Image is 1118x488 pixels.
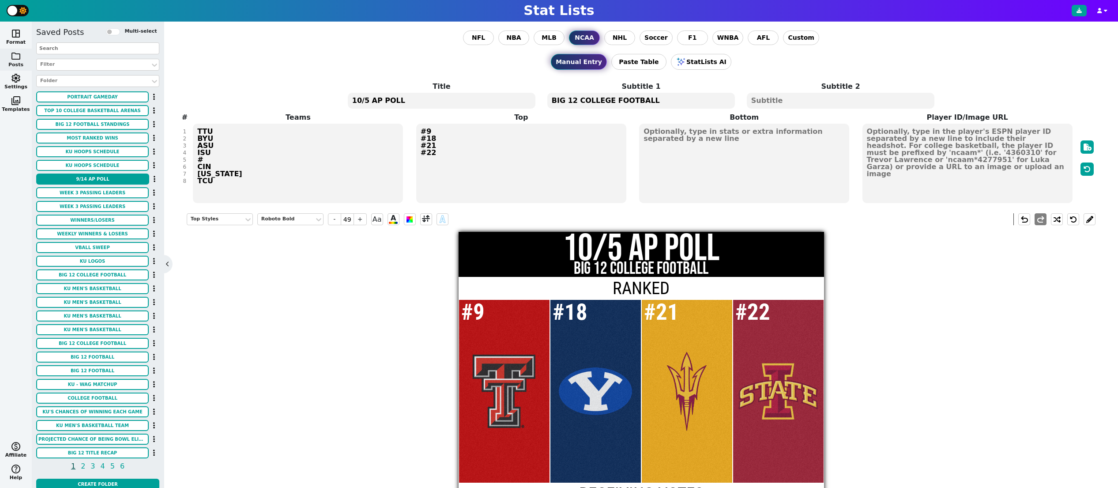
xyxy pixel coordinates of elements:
[671,54,731,70] button: StatLists AI
[36,297,149,308] button: KU MEN'S BASKETBALL
[183,142,187,149] div: 3
[36,283,149,294] button: KU MEN'S BASKETBALL
[342,81,542,92] label: Title
[633,112,856,123] label: Bottom
[36,310,149,322] button: KU MEN'S BASKETBALL
[1035,214,1046,225] span: redo
[371,213,383,225] span: Aa
[183,135,187,142] div: 2
[36,228,149,239] button: WEEKLY WINNERS & LOSERS
[183,149,187,156] div: 4
[11,441,21,452] span: monetization_on
[183,163,187,170] div: 6
[575,33,594,42] span: NCAA
[70,461,77,472] span: 1
[542,81,741,92] label: Subtitle 1
[523,3,594,19] h1: Stat Lists
[191,216,240,223] div: Top Styles
[89,461,96,472] span: 3
[856,112,1079,123] label: Player ID/Image URL
[36,338,149,349] button: BIG 12 COLLEGE FOOTBALL
[183,156,187,163] div: 5
[459,261,824,278] h2: BIG 12 COLLEGE FOOTBALL
[416,124,626,203] textarea: #9 #18 #21 #22
[551,54,607,70] button: Manual Entry
[11,95,21,106] span: photo_library
[613,33,627,42] span: NHL
[36,393,149,404] button: COLLEGE FOOTBALL
[183,178,187,185] div: 8
[36,447,149,458] button: BIG 12 TITLE RECAP
[440,212,445,227] span: A
[79,461,87,472] span: 2
[36,420,149,431] button: KU MEN'S BASKETBALL TEAM
[410,112,632,123] label: Top
[36,215,149,226] button: WINNERS/LOSERS
[547,93,735,109] textarea: BIG 12 COLLEGE FOOTBALL
[36,406,149,417] button: KU'S CHANCES OF WINNING EACH GAME
[348,93,535,109] textarea: 10/5 AP POLL
[472,33,485,42] span: NFL
[36,434,149,445] button: PROJECTED CHANCE OF BEING BOWL ELIGIBLE
[11,464,21,474] span: help
[36,365,149,376] button: BIG 12 FOOTBALL
[36,201,149,212] button: WEEK 3 PASSING LEADERS
[788,33,814,42] span: Custom
[735,299,770,325] span: #22
[36,379,149,390] button: KU - WAG Matchup
[119,461,126,472] span: 6
[36,146,149,157] button: KU HOOPS SCHEDULE
[261,216,311,223] div: Roboto Bold
[459,230,824,268] h1: 10/5 AP POLL
[193,124,403,203] textarea: TTU BYU ASU ISU # CIN [US_STATE] TCU
[36,91,149,102] button: PORTRAIT GAMEDAY
[36,105,149,116] button: TOP 10 COLLEGE BASKETBALL ARENAS
[36,352,149,363] button: BIG 12 FOOTBALL
[187,112,410,123] label: Teams
[757,33,770,42] span: AFL
[688,33,696,42] span: F1
[183,170,187,178] div: 7
[183,128,187,135] div: 1
[717,33,739,42] span: WNBA
[1035,213,1046,225] button: redo
[36,160,149,171] button: KU HOOPS SCHEDULE
[182,112,188,123] label: #
[109,461,116,472] span: 5
[328,213,341,225] span: -
[1019,214,1030,225] span: undo
[461,299,485,325] span: #9
[36,174,149,185] button: 9/14 AP POLL
[741,81,941,92] label: Subtitle 2
[36,27,84,37] h5: Saved Posts
[11,28,21,39] span: space_dashboard
[1018,213,1030,225] button: undo
[36,256,149,267] button: KU LOGOS
[644,33,668,42] span: Soccer
[36,132,149,144] button: MOST RANKED WINS
[36,269,149,280] button: BIG 12 COLLEGE FOOTBALL
[124,28,157,35] label: Multi-select
[354,213,367,225] span: +
[542,33,557,42] span: MLB
[36,242,149,253] button: VBALL SWEEP
[36,187,149,198] button: WEEK 3 PASSING LEADERS
[99,461,106,472] span: 4
[611,54,666,70] button: Paste Table
[36,42,159,54] input: Search
[553,299,587,325] span: #18
[506,33,521,42] span: NBA
[11,51,21,61] span: folder
[36,324,149,335] button: KU MEN'S BASKETBALL
[11,73,21,83] span: settings
[36,119,149,130] button: BIG 12 FOOTBALL STANDINGS
[644,299,679,325] span: #21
